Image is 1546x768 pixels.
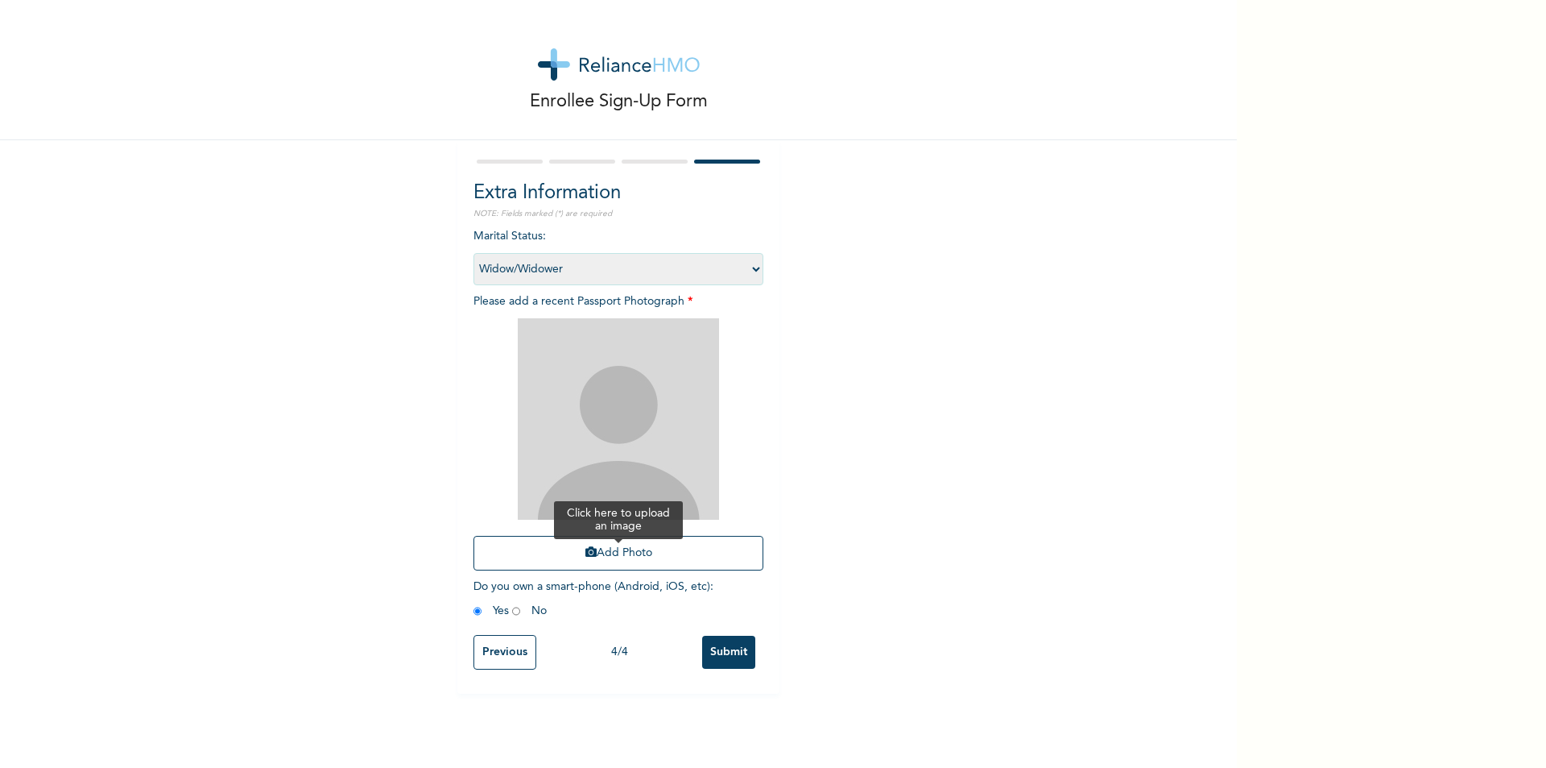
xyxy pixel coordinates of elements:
p: Enrollee Sign-Up Form [530,89,708,115]
img: Crop [518,318,719,520]
img: logo [538,48,700,81]
span: Marital Status : [473,230,763,275]
p: NOTE: Fields marked (*) are required [473,208,763,220]
div: 4 / 4 [536,644,702,661]
span: Please add a recent Passport Photograph [473,296,763,579]
span: Do you own a smart-phone (Android, iOS, etc) : Yes No [473,581,713,616]
h2: Extra Information [473,179,763,208]
input: Submit [702,636,755,669]
button: Add Photo [473,536,763,571]
input: Previous [473,635,536,670]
